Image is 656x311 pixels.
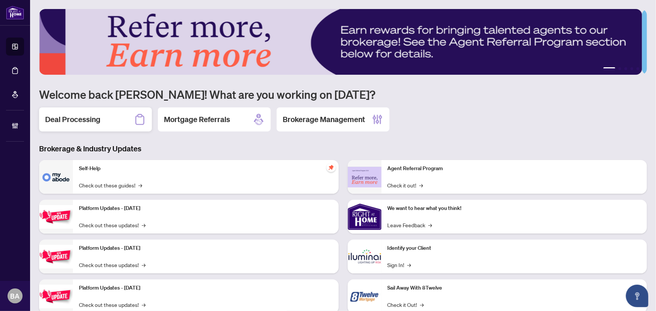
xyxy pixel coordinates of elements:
img: We want to hear what you think! [348,200,382,234]
span: → [429,221,432,229]
h2: Brokerage Management [283,114,365,125]
a: Check out these updates!→ [79,261,145,269]
img: Slide 0 [39,9,642,75]
span: → [142,300,145,309]
img: Identify your Client [348,240,382,273]
p: Agent Referral Program [388,165,641,173]
span: BA [11,291,20,301]
a: Sign In!→ [388,261,411,269]
span: → [142,261,145,269]
img: Platform Updates - July 21, 2025 [39,205,73,229]
p: Platform Updates - [DATE] [79,244,333,252]
img: Platform Updates - June 23, 2025 [39,285,73,308]
button: 4 [630,67,633,70]
button: 1 [603,67,615,70]
a: Check out these guides!→ [79,181,142,189]
img: Agent Referral Program [348,167,382,187]
a: Leave Feedback→ [388,221,432,229]
a: Check it Out!→ [388,300,424,309]
span: → [420,181,423,189]
p: Self-Help [79,165,333,173]
button: 5 [636,67,639,70]
span: pushpin [327,163,336,172]
h1: Welcome back [PERSON_NAME]! What are you working on [DATE]? [39,87,647,101]
span: → [142,221,145,229]
span: → [420,300,424,309]
span: → [408,261,411,269]
a: Check it out!→ [388,181,423,189]
button: 3 [624,67,627,70]
button: 2 [618,67,621,70]
p: We want to hear what you think! [388,204,641,213]
img: Self-Help [39,160,73,194]
h2: Deal Processing [45,114,100,125]
a: Check out these updates!→ [79,221,145,229]
img: Platform Updates - July 8, 2025 [39,245,73,269]
h2: Mortgage Referrals [164,114,230,125]
p: Platform Updates - [DATE] [79,204,333,213]
span: → [138,181,142,189]
h3: Brokerage & Industry Updates [39,143,647,154]
p: Platform Updates - [DATE] [79,284,333,292]
button: Open asap [626,285,648,307]
p: Identify your Client [388,244,641,252]
p: Sail Away With 8Twelve [388,284,641,292]
a: Check out these updates!→ [79,300,145,309]
img: logo [6,6,24,20]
